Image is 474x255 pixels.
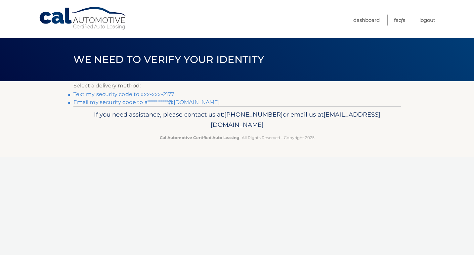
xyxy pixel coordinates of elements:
a: Logout [419,15,435,25]
a: Email my security code to a**********@[DOMAIN_NAME] [73,99,220,105]
span: We need to verify your identity [73,53,264,66]
a: Dashboard [353,15,380,25]
a: FAQ's [394,15,405,25]
p: - All Rights Reserved - Copyright 2025 [78,134,397,141]
p: If you need assistance, please contact us at: or email us at [78,109,397,130]
strong: Cal Automotive Certified Auto Leasing [160,135,239,140]
p: Select a delivery method: [73,81,401,90]
span: [PHONE_NUMBER] [224,111,283,118]
a: Text my security code to xxx-xxx-2177 [73,91,174,97]
a: Cal Automotive [39,7,128,30]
